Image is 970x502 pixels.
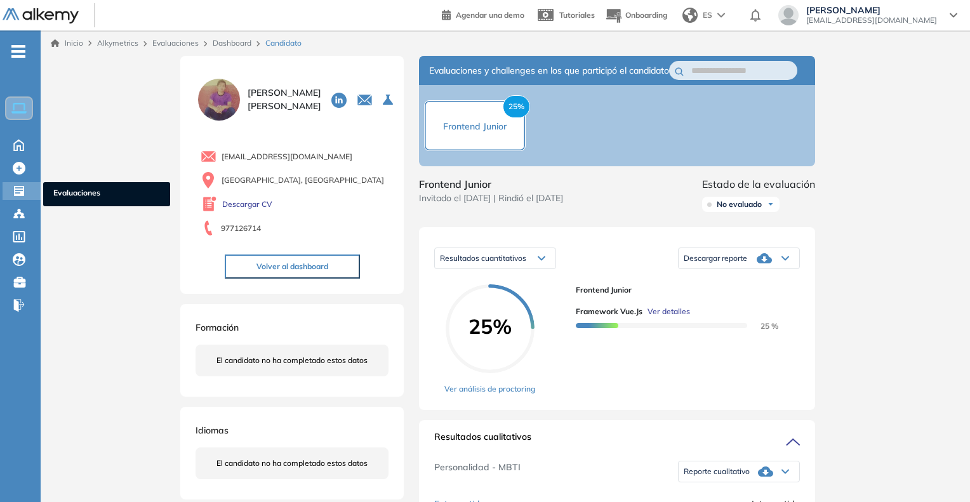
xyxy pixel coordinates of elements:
[216,355,368,366] span: El candidato no ha completado estos datos
[625,10,667,20] span: Onboarding
[682,8,698,23] img: world
[648,306,690,317] span: Ver detalles
[745,321,778,331] span: 25 %
[503,95,530,118] span: 25%
[221,223,261,234] span: 977126714
[717,13,725,18] img: arrow
[684,466,750,477] span: Reporte cualitativo
[576,284,790,296] span: Frontend Junior
[419,176,563,192] span: Frontend Junior
[216,458,368,469] span: El candidato no ha completado estos datos
[434,461,521,482] span: Personalidad - MBTI
[265,37,302,49] span: Candidato
[434,430,531,451] span: Resultados cualitativos
[456,10,524,20] span: Agendar una demo
[196,322,239,333] span: Formación
[3,8,79,24] img: Logo
[222,175,384,186] span: [GEOGRAPHIC_DATA], [GEOGRAPHIC_DATA]
[559,10,595,20] span: Tutoriales
[702,176,815,192] span: Estado de la evaluación
[51,37,83,49] a: Inicio
[767,201,774,208] img: Ícono de flecha
[806,15,937,25] span: [EMAIL_ADDRESS][DOMAIN_NAME]
[97,38,138,48] span: Alkymetrics
[684,253,747,263] span: Descargar reporte
[222,151,352,162] span: [EMAIL_ADDRESS][DOMAIN_NAME]
[419,192,563,205] span: Invitado el [DATE] | Rindió el [DATE]
[605,2,667,29] button: Onboarding
[152,38,199,48] a: Evaluaciones
[446,316,535,336] span: 25%
[444,383,535,395] a: Ver análisis de proctoring
[222,199,272,210] a: Descargar CV
[703,10,712,21] span: ES
[717,199,762,209] span: No evaluado
[806,5,937,15] span: [PERSON_NAME]
[429,64,669,77] span: Evaluaciones y challenges en los que participó el candidato
[11,50,25,53] i: -
[196,76,242,123] img: PROFILE_MENU_LOGO_USER
[440,253,526,263] span: Resultados cuantitativos
[196,425,229,436] span: Idiomas
[53,187,160,201] span: Evaluaciones
[443,121,507,132] span: Frontend Junior
[442,6,524,22] a: Agendar una demo
[576,306,642,317] span: Framework Vue.js
[225,254,360,279] button: Volver al dashboard
[248,86,321,113] span: [PERSON_NAME] [PERSON_NAME]
[642,306,690,317] button: Ver detalles
[213,38,251,48] a: Dashboard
